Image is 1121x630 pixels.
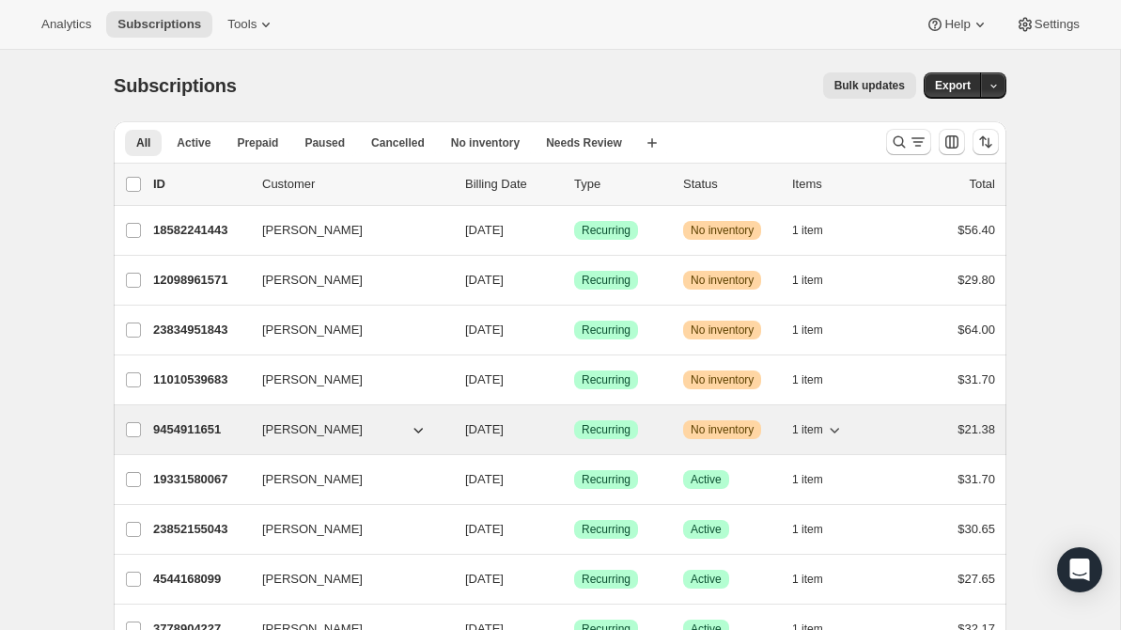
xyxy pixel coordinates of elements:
span: Bulk updates [834,78,905,93]
span: Active [691,572,722,587]
span: 1 item [792,572,823,587]
div: Type [574,175,668,194]
span: Paused [304,135,345,150]
span: $31.70 [958,472,995,486]
span: [PERSON_NAME] [262,370,363,389]
button: 1 item [792,367,844,393]
span: Prepaid [237,135,278,150]
div: 23834951843[PERSON_NAME][DATE]SuccessRecurringWarningNo inventory1 item$64.00 [153,317,995,343]
button: Bulk updates [823,72,916,99]
span: [DATE] [465,572,504,586]
button: [PERSON_NAME] [251,215,439,245]
button: Customize table column order and visibility [939,129,965,155]
span: [PERSON_NAME] [262,520,363,539]
span: 1 item [792,273,823,288]
span: $29.80 [958,273,995,287]
p: Customer [262,175,450,194]
div: Items [792,175,886,194]
p: 23852155043 [153,520,247,539]
button: Sort the results [973,129,999,155]
div: 18582241443[PERSON_NAME][DATE]SuccessRecurringWarningNo inventory1 item$56.40 [153,217,995,244]
span: Help [944,17,970,32]
span: 1 item [792,472,823,487]
div: 9454911651[PERSON_NAME][DATE]SuccessRecurringWarningNo inventory1 item$21.38 [153,417,995,443]
div: 11010539683[PERSON_NAME][DATE]SuccessRecurringWarningNo inventory1 item$31.70 [153,367,995,393]
button: [PERSON_NAME] [251,514,439,544]
span: [PERSON_NAME] [262,570,363,589]
button: Search and filter results [886,129,931,155]
span: Subscriptions [117,17,201,32]
span: [PERSON_NAME] [262,321,363,339]
span: Recurring [582,273,631,288]
span: [DATE] [465,472,504,486]
span: Recurring [582,472,631,487]
div: IDCustomerBilling DateTypeStatusItemsTotal [153,175,995,194]
span: $21.38 [958,422,995,436]
div: 19331580067[PERSON_NAME][DATE]SuccessRecurringSuccessActive1 item$31.70 [153,466,995,493]
p: 23834951843 [153,321,247,339]
span: All [136,135,150,150]
span: Active [691,522,722,537]
span: $56.40 [958,223,995,237]
span: [DATE] [465,223,504,237]
p: 18582241443 [153,221,247,240]
button: Create new view [637,130,667,156]
p: 4544168099 [153,570,247,589]
span: Tools [227,17,257,32]
div: Open Intercom Messenger [1057,547,1102,592]
button: Tools [216,11,287,38]
span: [PERSON_NAME] [262,470,363,489]
span: Analytics [41,17,91,32]
span: [PERSON_NAME] [262,420,363,439]
button: [PERSON_NAME] [251,564,439,594]
p: Total [970,175,995,194]
button: 1 item [792,466,844,493]
p: 12098961571 [153,271,247,290]
button: 1 item [792,317,844,343]
button: 1 item [792,516,844,543]
span: Recurring [582,572,631,587]
button: Settings [1004,11,1091,38]
span: [DATE] [465,372,504,386]
button: Analytics [30,11,102,38]
span: No inventory [691,273,754,288]
span: Subscriptions [114,75,237,96]
span: $27.65 [958,572,995,586]
span: [PERSON_NAME] [262,221,363,240]
button: Help [914,11,1000,38]
span: Recurring [582,223,631,238]
span: 1 item [792,323,823,338]
p: ID [153,175,247,194]
button: Export [924,72,982,99]
span: [DATE] [465,522,504,536]
button: 1 item [792,217,844,244]
span: No inventory [691,323,754,338]
span: 1 item [792,422,823,437]
span: No inventory [691,422,754,437]
span: [DATE] [465,273,504,287]
p: 11010539683 [153,370,247,389]
span: [DATE] [465,323,504,337]
span: Recurring [582,422,631,437]
span: 1 item [792,372,823,387]
button: [PERSON_NAME] [251,415,439,445]
button: [PERSON_NAME] [251,315,439,345]
span: [DATE] [465,422,504,436]
span: $31.70 [958,372,995,386]
button: Subscriptions [106,11,212,38]
p: Status [683,175,777,194]
span: [PERSON_NAME] [262,271,363,290]
button: [PERSON_NAME] [251,265,439,295]
span: Needs Review [546,135,622,150]
span: 1 item [792,522,823,537]
span: Active [177,135,210,150]
span: No inventory [451,135,520,150]
button: [PERSON_NAME] [251,465,439,495]
span: Recurring [582,372,631,387]
span: No inventory [691,223,754,238]
button: [PERSON_NAME] [251,365,439,395]
button: 1 item [792,566,844,592]
span: Recurring [582,323,631,338]
p: Billing Date [465,175,559,194]
button: 1 item [792,417,844,443]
